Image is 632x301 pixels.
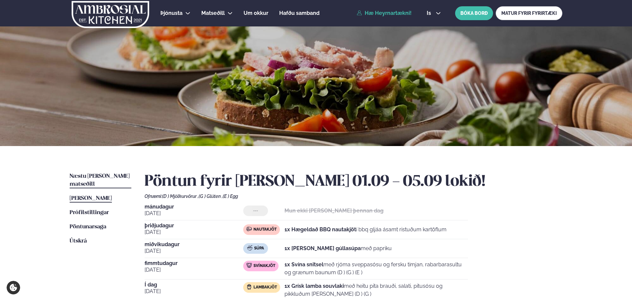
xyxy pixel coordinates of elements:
span: [DATE] [145,228,243,236]
span: Matseðill [201,10,225,16]
span: Um okkur [244,10,268,16]
a: Þjónusta [160,9,183,17]
div: Ofnæmi: [145,194,562,199]
span: Nautakjöt [253,227,277,232]
img: Lamb.svg [247,284,252,289]
a: Um okkur [244,9,268,17]
a: MATUR FYRIR FYRIRTÆKI [496,6,562,20]
span: Í dag [145,282,243,287]
img: soup.svg [247,245,252,250]
span: [DATE] [145,247,243,255]
span: --- [253,208,258,213]
span: mánudagur [145,204,243,209]
strong: Mun ekki [PERSON_NAME] þennan dag [284,207,383,214]
a: Næstu [PERSON_NAME] matseðill [70,172,131,188]
span: Prófílstillingar [70,210,109,215]
span: Þjónusta [160,10,183,16]
a: Cookie settings [7,281,20,294]
span: is [427,11,433,16]
img: pork.svg [247,263,252,268]
span: Súpa [254,246,264,251]
p: í bbq gljáa ásamt ristuðum kartöflum [284,226,447,234]
span: þriðjudagur [145,223,243,228]
span: fimmtudagur [145,261,243,266]
a: Hæ Heyrnartækni! [357,10,412,16]
span: (E ) Egg [223,194,238,199]
a: [PERSON_NAME] [70,195,112,203]
img: logo [71,1,150,28]
p: með papriku [284,245,392,252]
span: [DATE] [145,209,243,217]
span: Hafðu samband [279,10,319,16]
span: (D ) Mjólkurvörur , [162,194,199,199]
strong: 1x Svína snitsel [284,261,323,268]
p: með heitu pita brauði, salati, pitusósu og pikkluðum [PERSON_NAME] (D ) (G ) [284,282,468,298]
button: is [421,11,446,16]
p: með rjóma sveppasósu og fersku timjan, rabarbarasultu og grænum baunum (D ) (G ) (E ) [284,261,468,277]
span: Svínakjöt [253,263,275,269]
a: Prófílstillingar [70,209,109,217]
span: Útskrá [70,238,87,244]
span: miðvikudagur [145,242,243,247]
a: Hafðu samband [279,9,319,17]
img: beef.svg [247,226,252,232]
span: Næstu [PERSON_NAME] matseðill [70,173,130,187]
span: [DATE] [145,266,243,274]
strong: 1x Grísk lamba souvlaki [284,283,344,289]
a: Pöntunarsaga [70,223,106,231]
span: [DATE] [145,287,243,295]
a: Útskrá [70,237,87,245]
span: Lambakjöt [253,285,277,290]
span: (G ) Glúten , [199,194,223,199]
strong: 1x [PERSON_NAME] gúllasúpa [284,245,361,251]
strong: 1x Hægeldað BBQ nautakjöt [284,226,356,233]
h2: Pöntun fyrir [PERSON_NAME] 01.09 - 05.09 lokið! [145,172,562,191]
a: Matseðill [201,9,225,17]
span: Pöntunarsaga [70,224,106,230]
button: BÓKA BORÐ [455,6,493,20]
span: [PERSON_NAME] [70,196,112,201]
